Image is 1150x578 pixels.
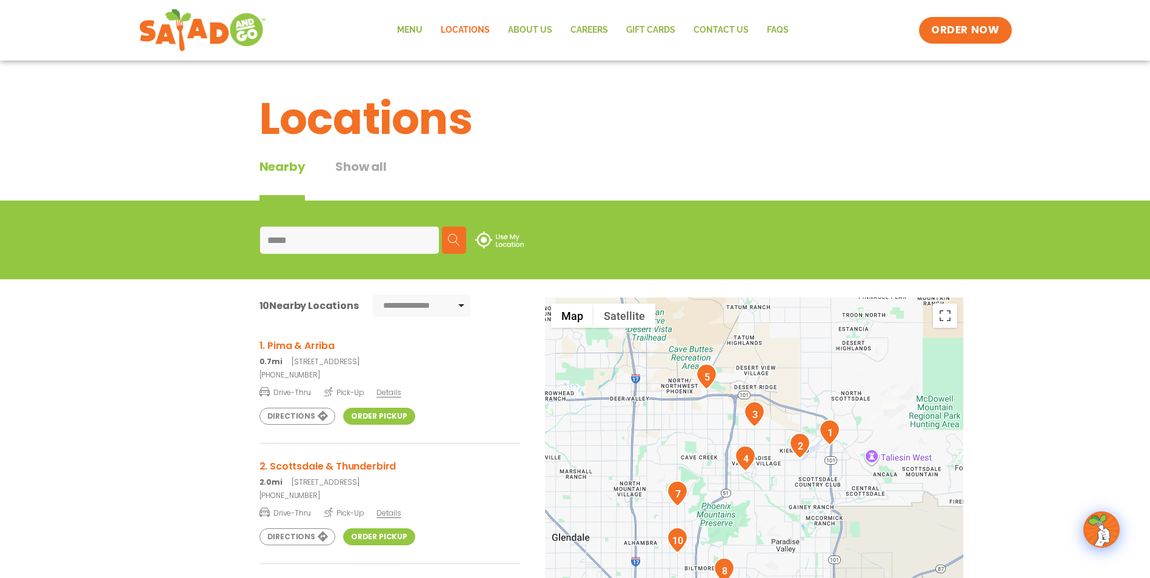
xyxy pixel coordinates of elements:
[259,386,311,398] span: Drive-Thru
[388,16,432,44] a: Menu
[259,370,520,380] a: [PHONE_NUMBER]
[758,16,798,44] a: FAQs
[259,528,335,545] a: Directions
[475,231,524,248] img: use-location.svg
[259,490,520,501] a: [PHONE_NUMBER]
[667,527,688,553] div: 10
[432,16,499,44] a: Locations
[561,16,617,44] a: Careers
[933,304,957,328] button: Toggle fullscreen view
[789,433,811,459] div: 2
[388,16,798,44] nav: Menu
[259,459,520,474] h3: 2. Scottsdale & Thunderbird
[259,477,282,487] strong: 2.0mi
[931,23,999,38] span: ORDER NOW
[259,158,306,201] div: Nearby
[499,16,561,44] a: About Us
[259,356,282,367] strong: 0.7mi
[139,6,267,55] img: new-SAG-logo-768×292
[819,419,840,445] div: 1
[259,158,417,201] div: Tabbed content
[259,299,270,313] span: 10
[617,16,684,44] a: GIFT CARDS
[324,386,364,398] span: Pick-Up
[259,383,520,398] a: Drive-Thru Pick-Up Details
[259,459,520,488] a: 2. Scottsdale & Thunderbird 2.0mi[STREET_ADDRESS]
[919,17,1011,44] a: ORDER NOW
[684,16,758,44] a: Contact Us
[448,234,460,246] img: search.svg
[1085,513,1118,546] img: wpChatIcon
[593,304,655,328] button: Show satellite imagery
[259,408,335,425] a: Directions
[259,86,891,151] h1: Locations
[259,356,520,367] p: [STREET_ADDRESS]
[696,364,717,390] div: 5
[343,408,415,425] a: Order Pickup
[259,338,520,367] a: 1. Pima & Arriba 0.7mi[STREET_ADDRESS]
[259,507,311,519] span: Drive-Thru
[667,480,688,507] div: 7
[259,503,520,519] a: Drive-Thru Pick-Up Details
[259,477,520,488] p: [STREET_ADDRESS]
[735,445,756,471] div: 4
[551,304,593,328] button: Show street map
[744,401,765,427] div: 3
[376,508,401,518] span: Details
[343,528,415,545] a: Order Pickup
[259,338,520,353] h3: 1. Pima & Arriba
[259,298,359,313] div: Nearby Locations
[376,387,401,397] span: Details
[335,158,386,201] button: Show all
[324,507,364,519] span: Pick-Up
